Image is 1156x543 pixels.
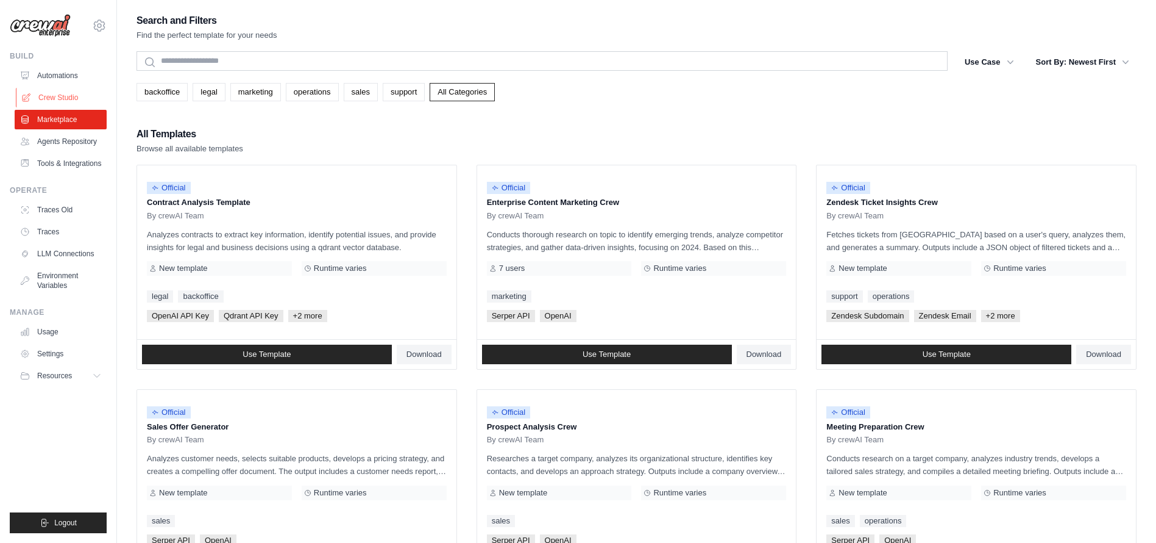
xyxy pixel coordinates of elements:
[344,83,378,101] a: sales
[147,406,191,419] span: Official
[10,185,107,195] div: Operate
[487,310,535,322] span: Serper API
[1076,345,1131,364] a: Download
[482,345,732,364] a: Use Template
[487,290,531,303] a: marketing
[15,154,107,173] a: Tools & Integrations
[15,266,107,295] a: Environment Variables
[653,488,706,498] span: Runtime varies
[137,29,277,41] p: Find the perfect template for your needs
[137,126,243,143] h2: All Templates
[15,110,107,129] a: Marketplace
[178,290,223,303] a: backoffice
[583,350,631,359] span: Use Template
[147,196,447,209] p: Contract Analysis Template
[397,345,452,364] a: Download
[286,83,339,101] a: operations
[54,518,77,528] span: Logout
[1086,350,1121,359] span: Download
[826,406,870,419] span: Official
[487,406,531,419] span: Official
[193,83,225,101] a: legal
[914,310,976,322] span: Zendesk Email
[147,435,204,445] span: By crewAI Team
[15,344,107,364] a: Settings
[15,132,107,151] a: Agents Repository
[147,310,214,322] span: OpenAI API Key
[826,452,1126,478] p: Conducts research on a target company, analyzes industry trends, develops a tailored sales strate...
[15,66,107,85] a: Automations
[147,228,447,254] p: Analyzes contracts to extract key information, identify potential issues, and provide insights fo...
[923,350,971,359] span: Use Template
[314,264,367,273] span: Runtime varies
[826,196,1126,209] p: Zendesk Ticket Insights Crew
[653,264,706,273] span: Runtime varies
[10,512,107,533] button: Logout
[487,196,787,209] p: Enterprise Content Marketing Crew
[981,310,1020,322] span: +2 more
[957,51,1021,73] button: Use Case
[243,350,291,359] span: Use Template
[826,228,1126,254] p: Fetches tickets from [GEOGRAPHIC_DATA] based on a user's query, analyzes them, and generates a su...
[147,421,447,433] p: Sales Offer Generator
[147,211,204,221] span: By crewAI Team
[430,83,495,101] a: All Categories
[15,222,107,242] a: Traces
[314,488,367,498] span: Runtime varies
[993,488,1046,498] span: Runtime varies
[15,244,107,264] a: LLM Connections
[499,488,547,498] span: New template
[137,143,243,155] p: Browse all available templates
[868,290,915,303] a: operations
[826,435,884,445] span: By crewAI Team
[860,515,907,527] a: operations
[230,83,281,101] a: marketing
[1029,51,1136,73] button: Sort By: Newest First
[219,310,283,322] span: Qdrant API Key
[826,290,862,303] a: support
[993,264,1046,273] span: Runtime varies
[147,182,191,194] span: Official
[147,515,175,527] a: sales
[37,371,72,381] span: Resources
[159,488,207,498] span: New template
[839,264,887,273] span: New template
[159,264,207,273] span: New template
[499,264,525,273] span: 7 users
[288,310,327,322] span: +2 more
[487,435,544,445] span: By crewAI Team
[10,307,107,317] div: Manage
[487,211,544,221] span: By crewAI Team
[821,345,1071,364] a: Use Template
[487,228,787,254] p: Conducts thorough research on topic to identify emerging trends, analyze competitor strategies, a...
[540,310,576,322] span: OpenAI
[487,515,515,527] a: sales
[826,211,884,221] span: By crewAI Team
[487,452,787,478] p: Researches a target company, analyzes its organizational structure, identifies key contacts, and ...
[137,83,188,101] a: backoffice
[746,350,782,359] span: Download
[137,12,277,29] h2: Search and Filters
[142,345,392,364] a: Use Template
[839,488,887,498] span: New template
[487,421,787,433] p: Prospect Analysis Crew
[15,200,107,220] a: Traces Old
[826,421,1126,433] p: Meeting Preparation Crew
[487,182,531,194] span: Official
[826,310,909,322] span: Zendesk Subdomain
[147,290,173,303] a: legal
[10,51,107,61] div: Build
[383,83,425,101] a: support
[406,350,442,359] span: Download
[147,452,447,478] p: Analyzes customer needs, selects suitable products, develops a pricing strategy, and creates a co...
[15,322,107,342] a: Usage
[826,182,870,194] span: Official
[10,14,71,37] img: Logo
[826,515,854,527] a: sales
[16,88,108,107] a: Crew Studio
[15,366,107,386] button: Resources
[737,345,792,364] a: Download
